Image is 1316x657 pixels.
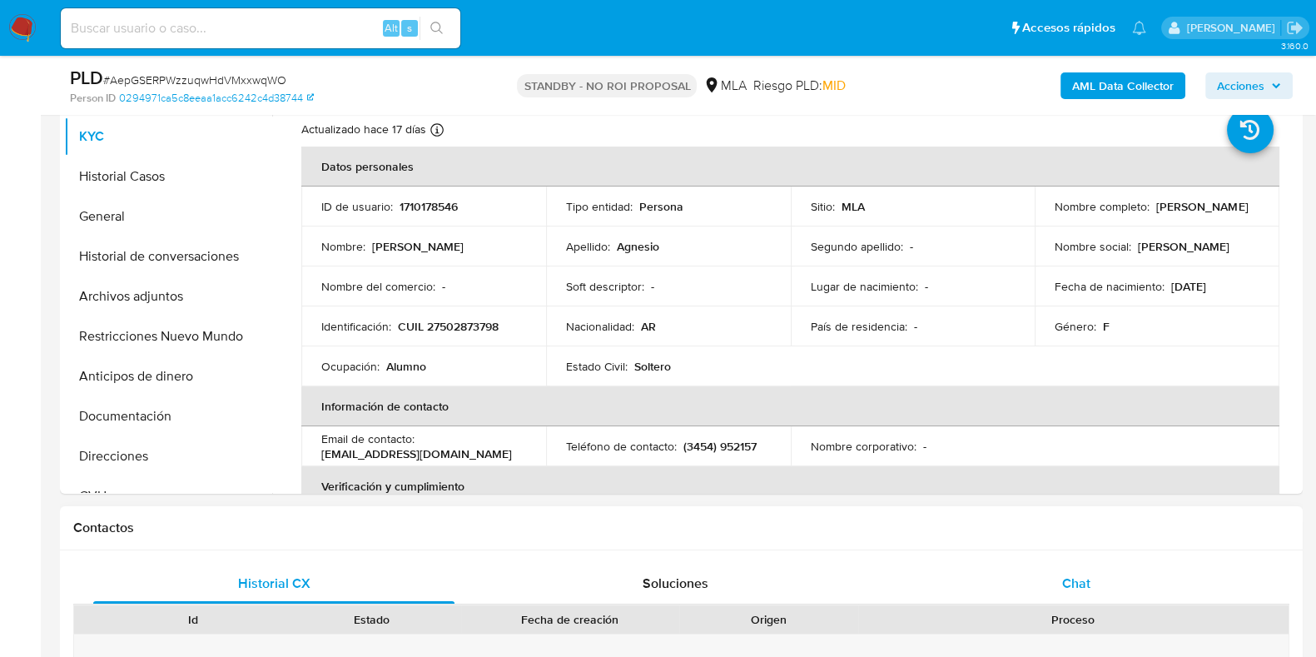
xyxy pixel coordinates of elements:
p: Alumno [386,359,426,374]
button: Anticipos de dinero [64,356,272,396]
p: STANDBY - NO ROI PROPOSAL [517,74,697,97]
a: 0294971ca5c8eeaa1acc6242c4d38744 [119,91,314,106]
span: Acciones [1217,72,1264,99]
th: Datos personales [301,147,1279,187]
div: MLA [703,77,746,95]
span: 3.160.0 [1280,39,1308,52]
p: F [1103,319,1110,334]
input: Buscar usuario o caso... [61,17,460,39]
p: - [910,239,913,254]
span: Alt [385,20,398,36]
button: Historial de conversaciones [64,236,272,276]
p: Nombre completo : [1055,199,1150,214]
th: Verificación y cumplimiento [301,466,1279,506]
span: Historial CX [238,574,310,593]
p: Nacionalidad : [566,319,634,334]
p: Ocupación : [321,359,380,374]
p: - [923,439,926,454]
p: [PERSON_NAME] [1156,199,1248,214]
p: Nombre del comercio : [321,279,435,294]
a: Notificaciones [1132,21,1146,35]
button: General [64,197,272,236]
p: Lugar de nacimiento : [811,279,918,294]
button: Direcciones [64,436,272,476]
p: ID de usuario : [321,199,393,214]
p: Nombre corporativo : [811,439,916,454]
button: Restricciones Nuevo Mundo [64,316,272,356]
p: Agnesio [617,239,659,254]
p: País de residencia : [811,319,907,334]
a: Salir [1286,19,1304,37]
p: - [925,279,928,294]
p: [PERSON_NAME] [372,239,464,254]
p: (3454) 952157 [683,439,757,454]
p: [DATE] [1171,279,1206,294]
h1: Contactos [73,520,1289,536]
button: Archivos adjuntos [64,276,272,316]
span: Soluciones [643,574,708,593]
span: # AepGSERPWzzuqwHdVMxxwqWO [103,72,286,88]
p: Nombre social : [1055,239,1131,254]
div: Proceso [870,611,1277,628]
button: search-icon [420,17,454,40]
p: Nombre : [321,239,365,254]
button: Acciones [1205,72,1293,99]
p: florencia.lera@mercadolibre.com [1186,20,1280,36]
th: Información de contacto [301,386,1279,426]
p: Fecha de nacimiento : [1055,279,1165,294]
b: PLD [70,64,103,91]
p: MLA [842,199,865,214]
span: Chat [1062,574,1090,593]
button: CVU [64,476,272,516]
b: AML Data Collector [1072,72,1174,99]
p: Estado Civil : [566,359,628,374]
p: [PERSON_NAME] [1138,239,1229,254]
p: Teléfono de contacto : [566,439,677,454]
p: Género : [1055,319,1096,334]
p: Segundo apellido : [811,239,903,254]
p: Soft descriptor : [566,279,644,294]
p: Sitio : [811,199,835,214]
span: Riesgo PLD: [752,77,845,95]
span: MID [822,76,845,95]
button: KYC [64,117,272,157]
button: AML Data Collector [1060,72,1185,99]
p: AR [641,319,656,334]
div: Estado [294,611,449,628]
p: Email de contacto : [321,431,415,446]
p: - [651,279,654,294]
span: Accesos rápidos [1022,19,1115,37]
button: Documentación [64,396,272,436]
span: s [407,20,412,36]
p: [EMAIL_ADDRESS][DOMAIN_NAME] [321,446,512,461]
p: Identificación : [321,319,391,334]
div: Id [115,611,271,628]
p: Actualizado hace 17 días [301,122,426,137]
button: Historial Casos [64,157,272,197]
div: Origen [691,611,847,628]
p: Persona [639,199,683,214]
p: - [914,319,917,334]
p: Soltero [634,359,671,374]
p: 1710178546 [400,199,458,214]
b: Person ID [70,91,116,106]
p: - [442,279,445,294]
p: Apellido : [566,239,610,254]
p: Tipo entidad : [566,199,633,214]
p: CUIL 27502873798 [398,319,499,334]
div: Fecha de creación [473,611,668,628]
